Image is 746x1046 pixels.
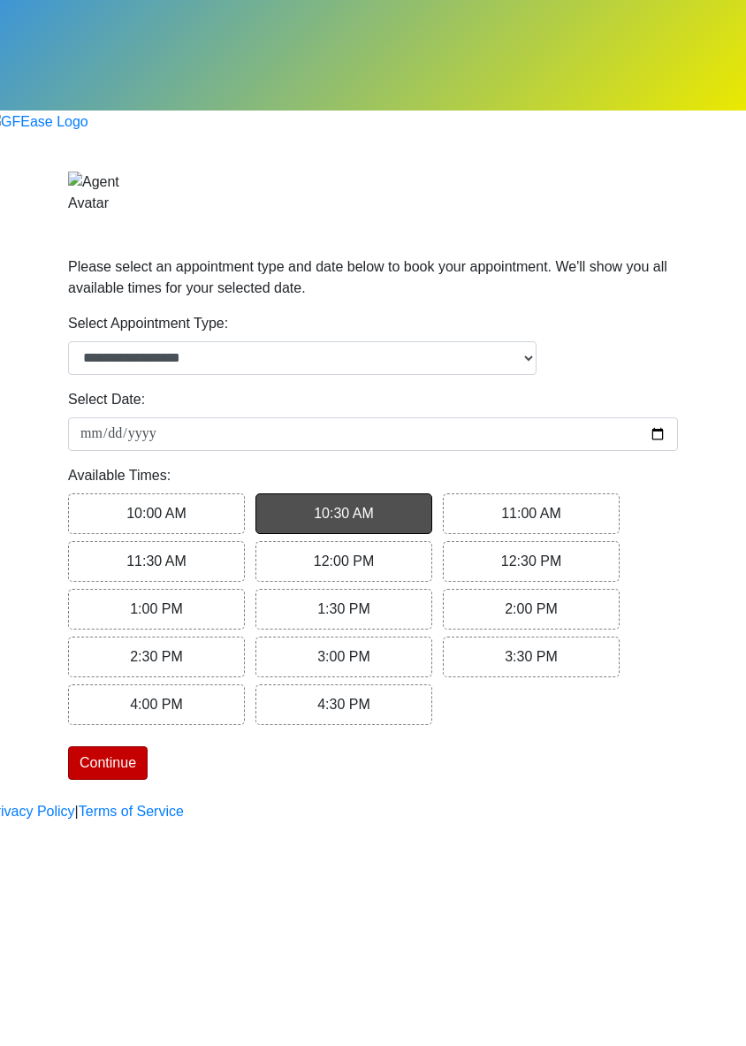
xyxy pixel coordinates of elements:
[68,256,678,299] p: Please select an appointment type and date below to book your appointment. We'll show you all ava...
[317,601,370,616] span: 1:30 PM
[505,649,558,664] span: 3:30 PM
[501,506,561,521] span: 11:00 AM
[314,554,374,569] span: 12:00 PM
[130,601,183,616] span: 1:00 PM
[68,389,145,410] label: Select Date:
[75,801,79,822] a: |
[317,697,370,712] span: 4:30 PM
[314,506,374,521] span: 10:30 AM
[79,801,184,822] a: Terms of Service
[68,313,228,334] label: Select Appointment Type:
[501,554,561,569] span: 12:30 PM
[68,746,148,780] button: Continue
[68,465,171,486] label: Available Times:
[130,697,183,712] span: 4:00 PM
[317,649,370,664] span: 3:00 PM
[505,601,558,616] span: 2:00 PM
[68,172,148,214] img: Agent Avatar
[130,649,183,664] span: 2:30 PM
[126,506,186,521] span: 10:00 AM
[126,554,186,569] span: 11:30 AM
